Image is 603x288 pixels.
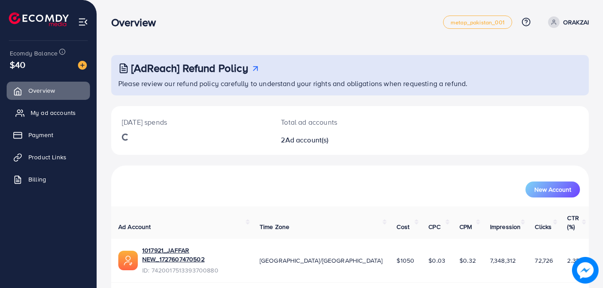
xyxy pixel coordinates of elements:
span: CTR (%) [567,213,579,231]
img: image [572,257,599,284]
a: Billing [7,170,90,188]
a: Product Links [7,148,90,166]
button: New Account [525,181,580,197]
span: Cost [397,222,409,231]
span: Clicks [535,222,552,231]
span: Overview [28,86,55,95]
a: My ad accounts [7,104,90,122]
h2: 2 [281,136,379,144]
img: menu [78,17,88,27]
span: Billing [28,175,46,184]
span: ID: 7420017513393700880 [142,266,245,275]
span: metap_pakistan_001 [451,20,505,25]
p: ORAKZAI [563,17,589,28]
span: My ad accounts [31,108,76,117]
span: CPM [459,222,472,231]
span: $0.32 [459,256,476,265]
span: $0.03 [428,256,445,265]
span: CPC [428,222,440,231]
p: Please review our refund policy carefully to understand your rights and obligations when requesti... [118,78,584,89]
span: Ad account(s) [285,135,329,145]
span: [GEOGRAPHIC_DATA]/[GEOGRAPHIC_DATA] [260,256,383,265]
span: $40 [10,58,25,71]
a: Payment [7,126,90,144]
a: 1017921_JAFFAR NEW_1727607470502 [142,246,245,264]
a: Overview [7,82,90,99]
img: image [78,61,87,70]
span: $1050 [397,256,414,265]
span: Impression [490,222,521,231]
h3: Overview [111,16,163,29]
a: ORAKZAI [545,16,589,28]
a: metap_pakistan_001 [443,16,512,29]
img: logo [9,12,69,26]
p: Total ad accounts [281,117,379,127]
span: New Account [534,186,571,193]
span: 7,348,312 [490,256,516,265]
span: Ad Account [118,222,151,231]
img: ic-ads-acc.e4c84228.svg [118,251,138,270]
h3: [AdReach] Refund Policy [131,62,248,75]
span: 2.35 [567,256,580,265]
p: [DATE] spends [122,117,260,127]
span: Payment [28,130,53,139]
span: Ecomdy Balance [10,49,58,58]
span: 72,726 [535,256,553,265]
span: Product Links [28,153,66,162]
span: Time Zone [260,222,289,231]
